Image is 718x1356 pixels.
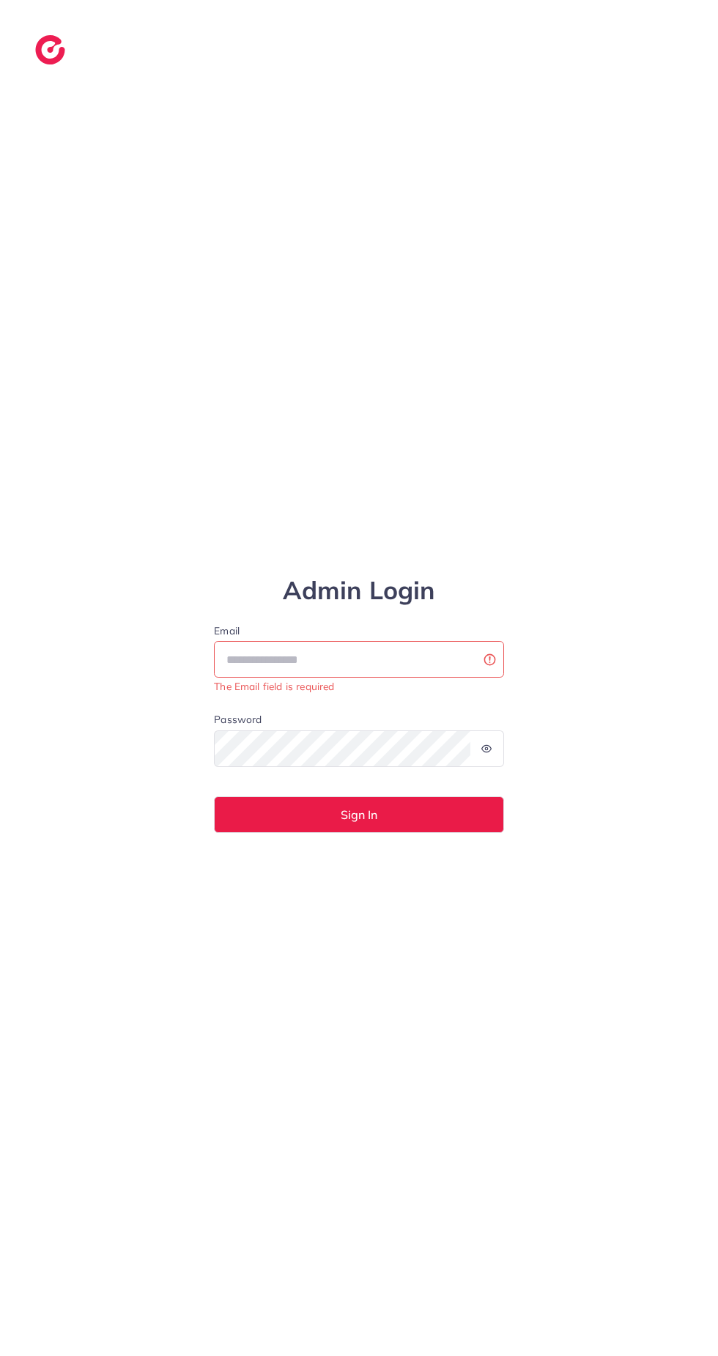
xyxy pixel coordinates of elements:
[214,680,334,692] small: The Email field is required
[341,809,377,820] span: Sign In
[35,35,65,64] img: logo
[214,796,504,833] button: Sign In
[214,712,262,727] label: Password
[214,623,504,638] label: Email
[214,576,504,606] h1: Admin Login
